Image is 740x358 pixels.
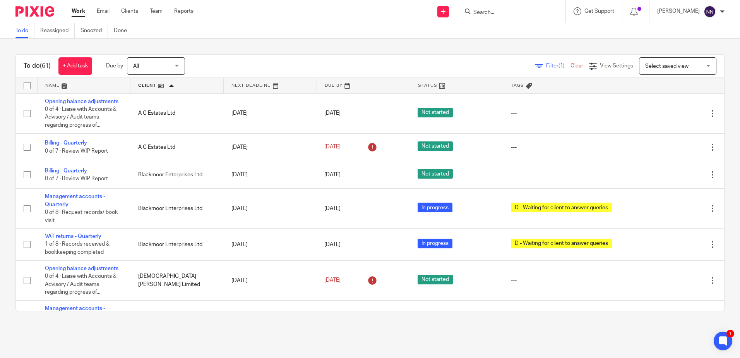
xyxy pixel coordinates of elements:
[72,7,85,15] a: Work
[150,7,163,15] a: Team
[45,234,101,239] a: VAT returns - Quarterly
[418,239,452,248] span: In progress
[511,203,612,212] span: D - Waiting for client to answer queries
[15,6,54,17] img: Pixie
[45,242,110,255] span: 1 of 8 · Records received & bookkeeping completed
[45,274,116,295] span: 0 of 4 · Liaise with Accounts & Advisory / Audit teams regarding progress of...
[324,277,341,283] span: [DATE]
[645,64,689,69] span: Select saved view
[418,275,453,284] span: Not started
[130,260,224,300] td: [DEMOGRAPHIC_DATA][PERSON_NAME] Limited
[224,260,317,300] td: [DATE]
[324,172,341,177] span: [DATE]
[224,189,317,229] td: [DATE]
[130,189,224,229] td: Blackmoor Enterprises Ltd
[15,23,34,38] a: To do
[121,7,138,15] a: Clients
[418,169,453,179] span: Not started
[81,23,108,38] a: Snoozed
[546,63,570,69] span: Filter
[224,229,317,260] td: [DATE]
[511,239,612,248] span: D - Waiting for client to answer queries
[106,62,123,70] p: Due by
[558,63,565,69] span: (1)
[657,7,700,15] p: [PERSON_NAME]
[324,206,341,211] span: [DATE]
[704,5,716,18] img: svg%3E
[45,176,108,181] span: 0 of 7 · Review WIP Report
[45,266,118,271] a: Opening balance adjustments
[224,93,317,133] td: [DATE]
[600,63,633,69] span: View Settings
[45,148,108,154] span: 0 of 7 · Review WIP Report
[511,171,623,179] div: ---
[45,99,118,104] a: Opening balance adjustments
[58,57,92,75] a: + Add task
[45,210,118,223] span: 0 of 8 · Request records/ book visit
[584,9,614,14] span: Get Support
[130,229,224,260] td: Blackmoor Enterprises Ltd
[473,9,542,16] input: Search
[418,203,452,212] span: In progress
[418,141,453,151] span: Not started
[224,133,317,161] td: [DATE]
[726,330,734,337] div: 1
[224,161,317,188] td: [DATE]
[324,110,341,116] span: [DATE]
[511,109,623,117] div: ---
[40,23,75,38] a: Reassigned
[174,7,194,15] a: Reports
[130,133,224,161] td: A C Estates Ltd
[511,83,524,88] span: Tags
[130,300,224,340] td: [PERSON_NAME] Fund
[24,62,51,70] h1: To do
[40,63,51,69] span: (61)
[224,300,317,340] td: [DATE]
[418,108,453,117] span: Not started
[97,7,110,15] a: Email
[324,242,341,247] span: [DATE]
[570,63,583,69] a: Clear
[511,277,623,284] div: ---
[133,64,139,69] span: All
[45,168,87,174] a: Billing - Quarterly
[130,161,224,188] td: Blackmoor Enterprises Ltd
[130,93,224,133] td: A C Estates Ltd
[45,194,105,207] a: Management accounts - Quarterly
[511,143,623,151] div: ---
[45,140,87,146] a: Billing - Quarterly
[324,145,341,150] span: [DATE]
[114,23,133,38] a: Done
[45,306,105,319] a: Management accounts - Annually
[45,107,116,128] span: 0 of 4 · Liaise with Accounts & Advisory / Audit teams regarding progress of...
